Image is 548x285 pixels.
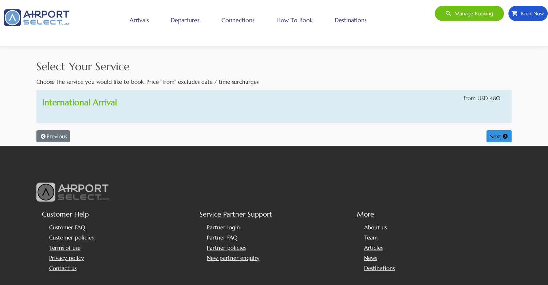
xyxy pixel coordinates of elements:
[36,182,109,202] img: airport select logo
[207,234,237,241] a: Partner FAQ
[36,130,70,143] button: Previous
[464,94,500,103] span: from USD 480
[357,209,509,219] h5: More
[275,11,315,29] a: How to book
[49,224,85,231] a: Customer FAQ
[364,254,377,261] a: News
[486,130,512,143] button: Next
[36,78,512,86] p: Choose the service you would like to book. Price “from” excludes date / time surcharges
[42,97,117,107] a: International Arrival
[517,6,544,21] span: Book Now
[364,234,378,241] a: Team
[49,234,94,241] a: Customer policies
[508,5,548,21] a: Book Now
[207,254,260,261] a: New partner enquiry
[49,244,80,251] a: Terms of use
[451,6,493,21] span: Manage booking
[434,5,504,21] a: Manage booking
[364,265,395,272] a: Destinations
[36,58,512,75] h2: Select Your Service
[364,244,383,251] a: Articles
[49,265,76,272] a: Contact us
[200,209,352,219] h5: Service Partner Support
[169,11,201,29] a: Departures
[42,209,194,219] h5: Customer Help
[207,244,246,251] a: Partner policies
[220,11,256,29] a: Connections
[333,11,368,29] a: Destinations
[49,254,84,261] a: Privacy policy
[207,224,240,231] a: Partner login
[364,224,387,231] a: About us
[128,11,151,29] a: Arrivals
